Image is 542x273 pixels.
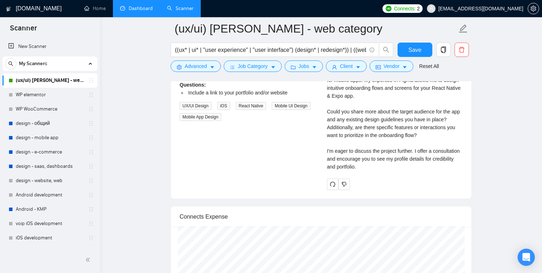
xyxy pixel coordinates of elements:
span: iOS [217,102,230,110]
span: holder [88,221,94,226]
span: dislike [342,181,347,187]
a: design - website, web [16,174,84,188]
span: Vendor [384,62,399,70]
span: React Native [236,102,266,110]
button: Save [398,43,432,57]
span: delete [455,47,469,53]
span: folder [291,64,296,70]
span: holder [88,164,94,169]
button: dislike [338,179,350,190]
button: copy [436,43,451,57]
a: Android - KMP [16,202,84,216]
button: userClientcaret-down [326,60,367,72]
a: design - mobile app [16,131,84,145]
a: WP WooCommerce [16,102,84,116]
div: Connects Expense [180,206,463,227]
span: holder [88,192,94,198]
span: caret-down [356,64,361,70]
span: Client [340,62,353,70]
a: design - test [16,245,84,259]
span: Jobs [299,62,309,70]
button: folderJobscaret-down [285,60,323,72]
span: Include a link to your portfolio and/or website [188,90,287,96]
span: Advanced [185,62,207,70]
div: Remember that the client will see only the first two lines of your cover letter. [327,53,463,171]
span: search [379,47,393,53]
span: Mobile App Design [180,113,221,121]
span: bars [230,64,235,70]
button: barsJob Categorycaret-down [224,60,281,72]
span: Mobile UI Design [272,102,310,110]
a: searchScanner [167,5,194,11]
span: holder [88,235,94,241]
span: holder [88,78,94,83]
span: Scanner [4,23,43,38]
span: holder [88,121,94,126]
span: user [332,64,337,70]
span: holder [88,178,94,184]
span: My Scanners [19,57,47,71]
span: copy [437,47,450,53]
span: search [5,61,16,66]
li: New Scanner [3,39,98,54]
span: caret-down [210,64,215,70]
input: Search Freelance Jobs... [175,45,366,54]
a: design - общий [16,116,84,131]
span: holder [88,149,94,155]
a: Reset All [419,62,439,70]
span: Connects: [394,5,415,13]
a: design - e-commerce [16,145,84,159]
span: Job Category [238,62,267,70]
a: (ux/ui) [PERSON_NAME] - web category [16,73,84,88]
a: design - saas, dashboards [16,159,84,174]
span: caret-down [271,64,276,70]
span: caret-down [402,64,407,70]
input: Scanner name... [175,20,457,38]
span: setting [177,64,182,70]
span: user [429,6,434,11]
span: edit [458,24,468,33]
a: setting [528,6,539,11]
span: redo [327,181,338,187]
div: Open Intercom Messenger [518,249,535,266]
a: WP elementor [16,88,84,102]
button: redo [327,179,338,190]
img: logo [6,3,11,15]
button: delete [455,43,469,57]
button: search [5,58,16,69]
span: UX/UI Design [180,102,211,110]
span: holder [88,135,94,141]
a: voip iOS development [16,216,84,231]
span: info-circle [370,48,374,52]
a: dashboardDashboard [120,5,153,11]
button: search [379,43,393,57]
a: New Scanner [8,39,92,54]
span: Save [408,45,421,54]
img: upwork-logo.png [386,6,391,11]
span: idcard [376,64,381,70]
a: Android development [16,188,84,202]
button: setting [528,3,539,14]
button: idcardVendorcaret-down [370,60,413,72]
span: holder [88,92,94,98]
span: holder [88,106,94,112]
span: double-left [85,256,92,263]
a: homeHome [84,5,106,11]
span: 2 [417,5,420,13]
a: iOS development [16,231,84,245]
button: settingAdvancedcaret-down [171,60,221,72]
span: holder [88,206,94,212]
strong: Questions: [180,82,206,88]
span: caret-down [312,64,317,70]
